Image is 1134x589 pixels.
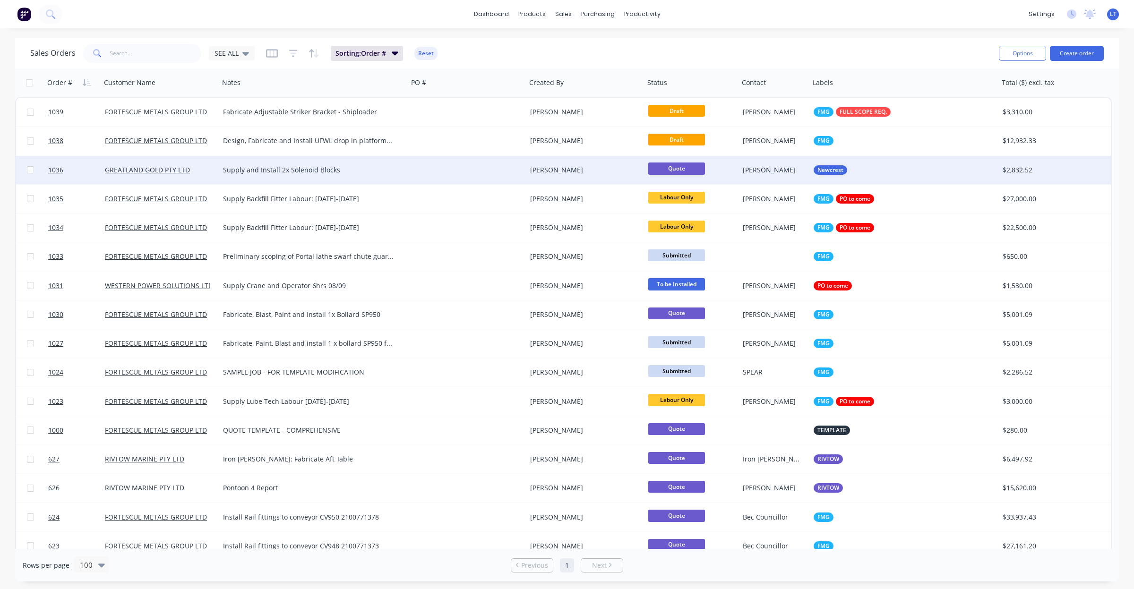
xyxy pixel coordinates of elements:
span: 1035 [48,194,63,204]
button: FMG [814,541,833,551]
div: $280.00 [1003,426,1101,435]
div: [PERSON_NAME] [743,165,803,175]
button: FMG [814,512,833,522]
div: Order # [47,78,72,87]
span: Draft [648,134,705,145]
span: Quote [648,423,705,435]
span: PO to come [840,223,870,232]
button: FMG [814,339,833,348]
a: FORTESCUE METALS GROUP LTD [105,223,207,232]
span: PO to come [817,281,848,290]
div: [PERSON_NAME] [530,310,635,319]
span: RIVTOW [817,454,839,464]
button: RIVTOW [814,454,843,464]
div: [PERSON_NAME] [530,541,635,551]
span: FMG [817,310,830,319]
span: Next [592,561,607,570]
div: $27,161.20 [1003,541,1101,551]
a: Page 1 is your current page [560,558,574,572]
a: FORTESCUE METALS GROUP LTD [105,339,207,348]
div: Supply Lube Tech Labour [DATE]-[DATE] [223,397,395,406]
div: [PERSON_NAME] [530,367,635,377]
span: 1039 [48,107,63,117]
div: Supply Backfill Fitter Labour: [DATE]-[DATE] [223,223,395,232]
button: FMGPO to come [814,223,874,232]
button: FMG [814,310,833,319]
div: products [514,7,550,21]
a: 627 [48,445,105,473]
span: FMG [817,339,830,348]
div: $650.00 [1003,252,1101,261]
div: [PERSON_NAME] [743,339,803,348]
div: [PERSON_NAME] [530,426,635,435]
span: FMG [817,397,830,406]
div: $3,000.00 [1003,397,1101,406]
input: Search... [110,44,202,63]
a: FORTESCUE METALS GROUP LTD [105,367,207,376]
div: purchasing [576,7,619,21]
div: [PERSON_NAME] [743,136,803,145]
div: productivity [619,7,665,21]
div: Status [647,78,667,87]
div: $2,286.52 [1003,367,1101,377]
div: [PERSON_NAME] [530,281,635,290]
div: [PERSON_NAME] [743,483,803,493]
div: sales [550,7,576,21]
span: PO to come [840,194,870,204]
a: 1033 [48,242,105,271]
div: Fabricate, Paint, Blast and install 1 x bollard SP950 for Fortescue metals [223,339,395,348]
a: 1038 [48,127,105,155]
div: Install Rail fittings to conveyor CV948 2100771373 [223,541,395,551]
span: Quote [648,162,705,174]
span: Quote [648,481,705,493]
div: Preliminary scoping of Portal lathe swarf chute guarding. [223,252,395,261]
div: [PERSON_NAME] [530,252,635,261]
span: 624 [48,512,60,522]
a: 1036 [48,156,105,184]
div: [PERSON_NAME] [530,483,635,493]
a: FORTESCUE METALS GROUP LTD [105,136,207,145]
span: TEMPLATE [817,426,846,435]
div: [PERSON_NAME] [530,194,635,204]
div: Install Rail fittings to conveyor CV950 2100771378 [223,512,395,522]
a: GREATLAND GOLD PTY LTD [105,165,190,174]
a: 1030 [48,300,105,329]
button: FMGFULL SCOPE REQ. [814,107,891,117]
a: FORTESCUE METALS GROUP LTD [105,541,207,550]
span: WPS [858,281,870,290]
span: FMG [817,136,830,145]
span: 623 [48,541,60,551]
span: 626 [48,483,60,493]
span: 1033 [48,252,63,261]
span: 1030 [48,310,63,319]
div: $1,530.00 [1003,281,1101,290]
button: FMG [814,367,833,377]
div: SAMPLE JOB - FOR TEMPLATE MODIFICATION [223,367,395,377]
div: Bec Councillor [743,512,803,522]
div: [PERSON_NAME] [530,165,635,175]
span: SEE ALL [215,48,239,58]
span: FMG [817,541,830,551]
span: 1024 [48,367,63,377]
img: Factory [17,7,31,21]
span: Quote [648,510,705,521]
span: 627 [48,454,60,464]
a: 624 [48,503,105,531]
a: FORTESCUE METALS GROUP LTD [105,252,207,261]
button: Create order [1050,46,1104,61]
a: 623 [48,532,105,560]
a: Next page [581,561,623,570]
span: Submitted [648,249,705,261]
span: FMG [817,512,830,522]
div: [PERSON_NAME] [743,107,803,117]
a: Previous page [511,561,553,570]
div: $2,832.52 [1003,165,1101,175]
div: Contact [742,78,766,87]
a: 1000 [48,416,105,444]
div: PO # [411,78,426,87]
button: FMG [814,252,833,261]
button: Sorting:Order # [331,46,403,61]
div: [PERSON_NAME] [530,339,635,348]
a: 626 [48,474,105,502]
div: [PERSON_NAME] [530,512,635,522]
